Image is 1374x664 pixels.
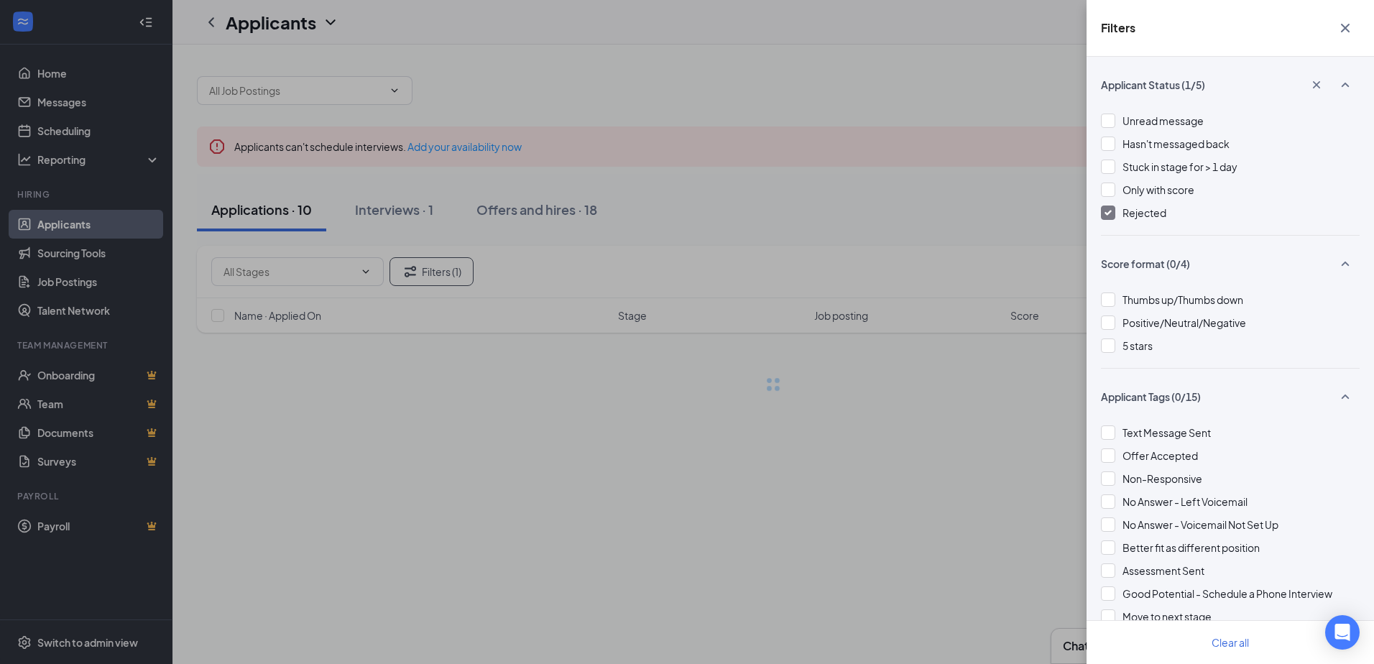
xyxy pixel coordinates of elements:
[1105,210,1112,216] img: checkbox
[1122,426,1211,439] span: Text Message Sent
[1122,160,1237,173] span: Stuck in stage for > 1 day
[1122,518,1278,531] span: No Answer - Voicemail Not Set Up
[1337,255,1354,272] svg: SmallChevronUp
[1101,78,1205,92] span: Applicant Status (1/5)
[1101,20,1135,36] h5: Filters
[1122,114,1204,127] span: Unread message
[1122,564,1204,577] span: Assessment Sent
[1309,78,1324,92] svg: Cross
[1331,250,1360,277] button: SmallChevronUp
[1122,472,1202,485] span: Non-Responsive
[1325,615,1360,650] div: Open Intercom Messenger
[1331,383,1360,410] button: SmallChevronUp
[1122,339,1153,352] span: 5 stars
[1101,389,1201,404] span: Applicant Tags (0/15)
[1122,610,1212,623] span: Move to next stage
[1302,73,1331,97] button: Cross
[1122,449,1198,462] span: Offer Accepted
[1331,71,1360,98] button: SmallChevronUp
[1194,628,1266,657] button: Clear all
[1337,19,1354,37] svg: Cross
[1122,587,1332,600] span: Good Potential - Schedule a Phone Interview
[1337,388,1354,405] svg: SmallChevronUp
[1122,137,1230,150] span: Hasn't messaged back
[1101,257,1190,271] span: Score format (0/4)
[1122,316,1246,329] span: Positive/Neutral/Negative
[1122,495,1248,508] span: No Answer - Left Voicemail
[1122,293,1243,306] span: Thumbs up/Thumbs down
[1122,206,1166,219] span: Rejected
[1122,183,1194,196] span: Only with score
[1122,541,1260,554] span: Better fit as different position
[1337,76,1354,93] svg: SmallChevronUp
[1331,14,1360,42] button: Cross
